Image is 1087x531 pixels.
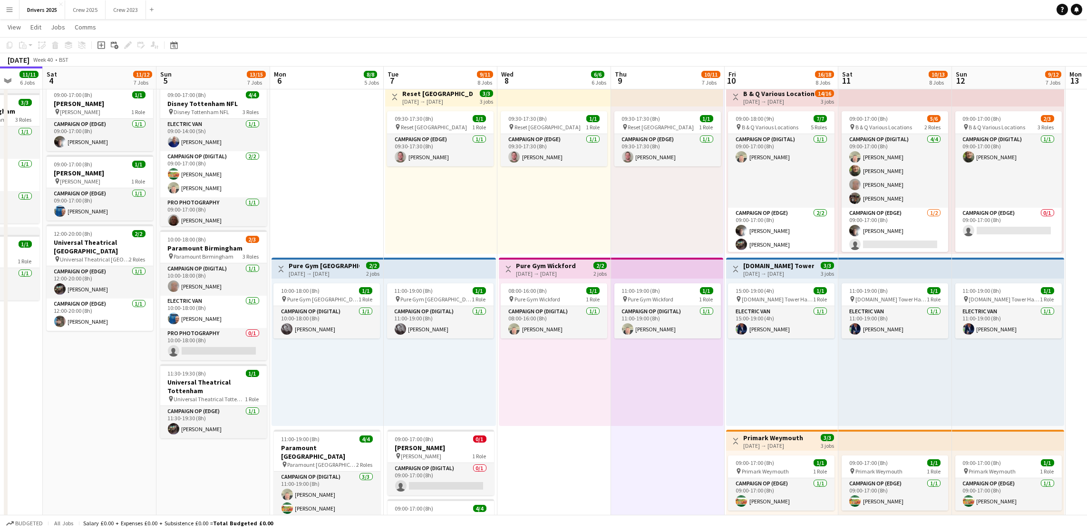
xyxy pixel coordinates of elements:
[19,0,65,19] button: Drivers 2025
[8,23,21,31] span: View
[59,56,68,63] div: BST
[106,0,146,19] button: Crew 2023
[15,520,43,527] span: Budgeted
[31,56,55,63] span: Week 40
[47,21,69,33] a: Jobs
[27,21,45,33] a: Edit
[71,21,100,33] a: Comms
[83,520,273,527] div: Salary £0.00 + Expenses £0.00 + Subsistence £0.00 =
[8,55,29,65] div: [DATE]
[5,518,44,529] button: Budgeted
[213,520,273,527] span: Total Budgeted £0.00
[65,0,106,19] button: Crew 2025
[75,23,96,31] span: Comms
[51,23,65,31] span: Jobs
[52,520,75,527] span: All jobs
[30,23,41,31] span: Edit
[4,21,25,33] a: View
